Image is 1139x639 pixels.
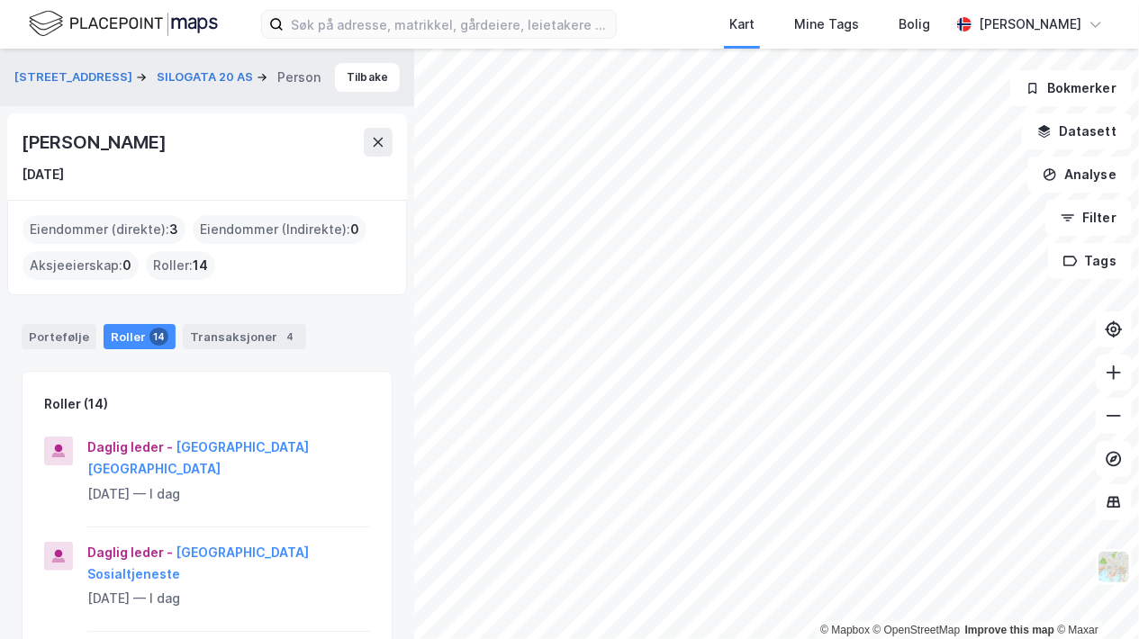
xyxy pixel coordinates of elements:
[1097,550,1131,584] img: Z
[87,483,370,505] div: [DATE] — I dag
[1045,200,1132,236] button: Filter
[820,624,870,636] a: Mapbox
[277,67,321,88] div: Person
[44,393,108,415] div: Roller (14)
[965,624,1054,636] a: Improve this map
[1049,553,1139,639] div: Kontrollprogram for chat
[899,13,930,35] div: Bolig
[794,13,859,35] div: Mine Tags
[23,251,139,280] div: Aksjeeierskap :
[193,255,208,276] span: 14
[350,219,359,240] span: 0
[193,215,366,244] div: Eiendommer (Indirekte) :
[1027,157,1132,193] button: Analyse
[149,328,168,346] div: 14
[281,328,299,346] div: 4
[23,215,185,244] div: Eiendommer (direkte) :
[14,68,136,86] button: [STREET_ADDRESS]
[284,11,616,38] input: Søk på adresse, matrikkel, gårdeiere, leietakere eller personer
[146,251,215,280] div: Roller :
[1048,243,1132,279] button: Tags
[87,588,370,609] div: [DATE] — I dag
[157,68,257,86] button: SILOGATA 20 AS
[729,13,755,35] div: Kart
[22,164,64,185] div: [DATE]
[1022,113,1132,149] button: Datasett
[1049,553,1139,639] iframe: Chat Widget
[122,255,131,276] span: 0
[169,219,178,240] span: 3
[1010,70,1132,106] button: Bokmerker
[22,128,169,157] div: [PERSON_NAME]
[104,324,176,349] div: Roller
[979,13,1081,35] div: [PERSON_NAME]
[183,324,306,349] div: Transaksjoner
[29,8,218,40] img: logo.f888ab2527a4732fd821a326f86c7f29.svg
[335,63,400,92] button: Tilbake
[873,624,961,636] a: OpenStreetMap
[22,324,96,349] div: Portefølje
